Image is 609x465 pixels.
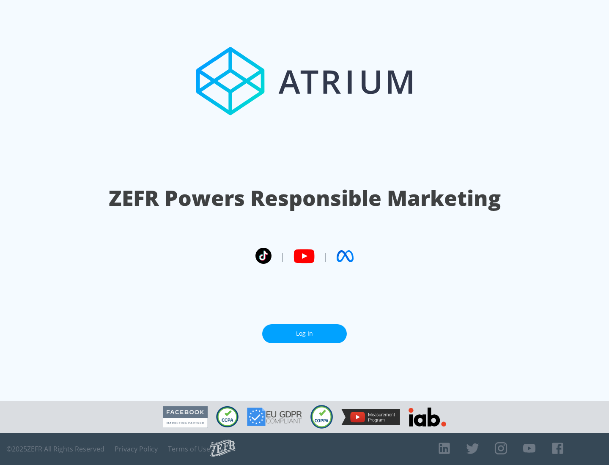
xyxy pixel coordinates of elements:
img: CCPA Compliant [216,406,239,427]
span: | [323,250,328,263]
img: COPPA Compliant [310,405,333,429]
h1: ZEFR Powers Responsible Marketing [109,183,501,213]
span: | [280,250,285,263]
a: Terms of Use [168,445,210,453]
a: Privacy Policy [115,445,158,453]
span: © 2025 ZEFR All Rights Reserved [6,445,104,453]
img: IAB [409,408,446,427]
img: Facebook Marketing Partner [163,406,208,428]
img: YouTube Measurement Program [341,409,400,425]
a: Log In [262,324,347,343]
img: GDPR Compliant [247,408,302,426]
